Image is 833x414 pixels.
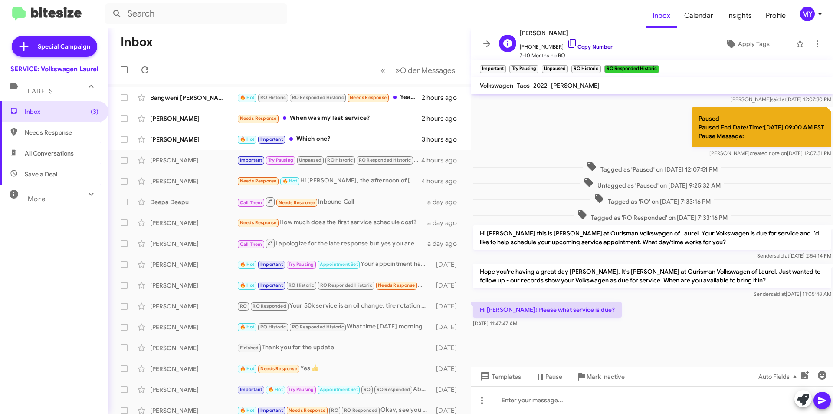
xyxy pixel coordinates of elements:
[260,136,283,142] span: Important
[237,218,427,228] div: How much does the first service schedule cost?
[677,3,720,28] a: Calendar
[240,345,259,351] span: Finished
[150,177,237,185] div: [PERSON_NAME]
[237,259,432,269] div: Your appointment has been set for [DATE] 8:30 am! Thank you
[422,135,464,144] div: 3 hours ago
[473,225,831,250] p: Hi [PERSON_NAME] this is [PERSON_NAME] at Ourisman Volkswagen of Laurel. Your Volkswagen is due f...
[320,262,358,267] span: Appointment Set
[150,219,237,227] div: [PERSON_NAME]
[590,193,714,206] span: Tagged as 'RO' on [DATE] 7:33:16 PM
[692,107,831,147] p: Paused Paused End Date/Time:[DATE] 09:00 AM EST Pause Message:
[28,87,53,95] span: Labels
[604,65,659,73] small: RO Responded Historic
[150,260,237,269] div: [PERSON_NAME]
[344,407,377,413] span: RO Responded
[751,369,807,384] button: Auto Fields
[150,281,237,290] div: [PERSON_NAME]
[395,65,400,76] span: »
[268,157,293,163] span: Try Pausing
[237,176,421,186] div: Hi [PERSON_NAME], the afternoon of [DATE] would be great
[427,219,464,227] div: a day ago
[509,65,538,73] small: Try Pausing
[121,35,153,49] h1: Inbox
[587,369,625,384] span: Mark Inactive
[759,3,793,28] a: Profile
[702,36,791,52] button: Apply Tags
[38,42,90,51] span: Special Campaign
[237,364,432,374] div: Yes 👍
[432,323,464,331] div: [DATE]
[240,366,255,371] span: 🔥 Hot
[240,407,255,413] span: 🔥 Hot
[750,150,787,156] span: created note on
[25,149,74,158] span: All Conversations
[240,220,277,225] span: Needs Response
[240,178,277,184] span: Needs Response
[289,407,325,413] span: Needs Response
[237,384,432,394] div: Absolutely! We will see you at 11:30
[520,28,613,38] span: [PERSON_NAME]
[289,282,314,288] span: RO Historic
[376,61,460,79] nav: Page navigation example
[237,280,432,290] div: ​👍​ to “ Thank you for the update ”
[237,113,422,123] div: When was my last service?
[240,242,262,247] span: Call Them
[150,344,237,352] div: [PERSON_NAME]
[237,134,422,144] div: Which one?
[350,95,387,100] span: Needs Response
[25,107,98,116] span: Inbox
[364,387,371,392] span: RO
[377,387,410,392] span: RO Responded
[478,369,521,384] span: Templates
[375,61,390,79] button: Previous
[421,177,464,185] div: 4 hours ago
[240,387,262,392] span: Important
[432,302,464,311] div: [DATE]
[237,238,427,249] div: I apologize for the late response but yes you are correct. 1 year or 10k miles which ever comes f...
[378,282,415,288] span: Needs Response
[320,282,372,288] span: RO Responded Historic
[150,114,237,123] div: [PERSON_NAME]
[327,157,353,163] span: RO Historic
[771,291,786,297] span: said at
[473,302,622,318] p: Hi [PERSON_NAME]! Please what service is due?
[237,343,432,353] div: Thank you for the update
[240,262,255,267] span: 🔥 Hot
[574,209,731,222] span: Tagged as 'RO Responded' on [DATE] 7:33:16 PM
[754,291,831,297] span: Sender [DATE] 11:05:48 AM
[646,3,677,28] a: Inbox
[150,93,237,102] div: Bangweni [PERSON_NAME]
[240,157,262,163] span: Important
[240,116,277,121] span: Needs Response
[237,301,432,311] div: Your 50k service is an oil change, tire rotation and a brake fluid flush. We can fit you in for [...
[738,36,770,52] span: Apply Tags
[528,369,569,384] button: Pause
[237,93,422,103] div: Yeah but I don't want to pay for it
[720,3,759,28] span: Insights
[758,369,800,384] span: Auto Fields
[432,385,464,394] div: [DATE]
[580,177,724,190] span: Untagged as 'Paused' on [DATE] 9:25:32 AM
[260,407,283,413] span: Important
[237,322,432,332] div: What time [DATE] morning is best for you?
[10,65,98,73] div: SERVICE: Volkswagen Laurel
[793,7,823,21] button: MY
[480,82,513,89] span: Volkswagen
[240,200,262,205] span: Call Them
[432,364,464,373] div: [DATE]
[551,82,600,89] span: [PERSON_NAME]
[731,96,831,103] span: [PERSON_NAME] [DATE] 12:07:30 PM
[331,407,338,413] span: RO
[150,135,237,144] div: [PERSON_NAME]
[240,324,255,330] span: 🔥 Hot
[583,161,721,174] span: Tagged as 'Paused' on [DATE] 12:07:51 PM
[289,262,314,267] span: Try Pausing
[91,107,98,116] span: (3)
[427,239,464,248] div: a day ago
[567,43,613,50] a: Copy Number
[473,264,831,288] p: Hope you're having a great day [PERSON_NAME]. It's [PERSON_NAME] at Ourisman Volkswagen of Laurel...
[240,95,255,100] span: 🔥 Hot
[260,324,286,330] span: RO Historic
[774,252,789,259] span: said at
